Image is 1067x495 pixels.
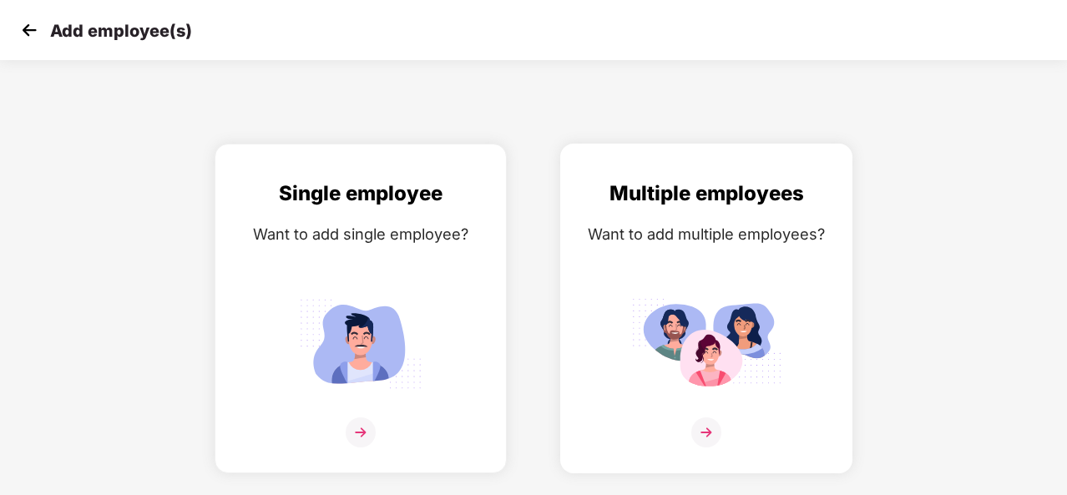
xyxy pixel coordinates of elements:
[232,222,489,246] div: Want to add single employee?
[346,417,376,447] img: svg+xml;base64,PHN2ZyB4bWxucz0iaHR0cDovL3d3dy53My5vcmcvMjAwMC9zdmciIHdpZHRoPSIzNiIgaGVpZ2h0PSIzNi...
[578,178,835,210] div: Multiple employees
[232,178,489,210] div: Single employee
[691,417,721,447] img: svg+xml;base64,PHN2ZyB4bWxucz0iaHR0cDovL3d3dy53My5vcmcvMjAwMC9zdmciIHdpZHRoPSIzNiIgaGVpZ2h0PSIzNi...
[286,291,436,396] img: svg+xml;base64,PHN2ZyB4bWxucz0iaHR0cDovL3d3dy53My5vcmcvMjAwMC9zdmciIGlkPSJTaW5nbGVfZW1wbG95ZWUiIH...
[578,222,835,246] div: Want to add multiple employees?
[631,291,781,396] img: svg+xml;base64,PHN2ZyB4bWxucz0iaHR0cDovL3d3dy53My5vcmcvMjAwMC9zdmciIGlkPSJNdWx0aXBsZV9lbXBsb3llZS...
[50,21,192,41] p: Add employee(s)
[17,18,42,43] img: svg+xml;base64,PHN2ZyB4bWxucz0iaHR0cDovL3d3dy53My5vcmcvMjAwMC9zdmciIHdpZHRoPSIzMCIgaGVpZ2h0PSIzMC...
